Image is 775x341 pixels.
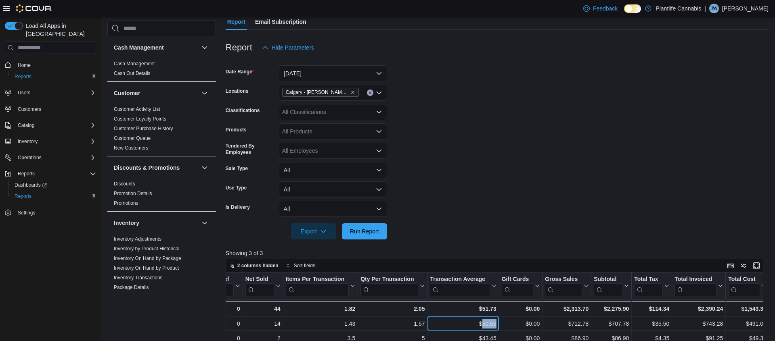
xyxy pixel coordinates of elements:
[227,14,245,30] span: Report
[15,104,44,114] a: Customers
[18,106,41,112] span: Customers
[114,275,163,281] a: Inventory Transactions
[114,61,155,67] a: Cash Management
[114,44,198,52] button: Cash Management
[114,106,160,112] a: Customer Activity List
[594,304,629,314] div: $2,275.90
[18,154,42,161] span: Operations
[367,89,373,96] button: Clear input
[114,70,151,77] span: Cash Out Details
[285,276,355,296] button: Items Per Transaction
[226,127,247,133] label: Products
[200,88,209,98] button: Customer
[245,276,274,296] div: Net Sold
[15,88,34,98] button: Users
[18,210,35,216] span: Settings
[18,122,34,129] span: Catalog
[545,276,582,296] div: Gross Sales
[15,208,96,218] span: Settings
[226,261,282,270] button: 2 columns hidden
[15,193,31,200] span: Reports
[18,89,30,96] span: Users
[15,153,45,162] button: Operations
[710,4,717,13] span: JW
[739,261,748,270] button: Display options
[674,276,716,283] div: Total Invoiced
[226,165,248,172] label: Sale Type
[272,44,314,52] span: Hide Parameters
[114,219,198,227] button: Inventory
[5,56,96,239] nav: Complex example
[114,200,138,206] span: Promotions
[226,107,260,114] label: Classifications
[728,276,760,283] div: Total Cost
[291,223,336,239] button: Export
[114,200,138,206] a: Promotions
[245,304,280,314] div: 44
[430,319,496,329] div: $50.56
[376,89,382,96] button: Open list of options
[674,276,723,296] button: Total Invoiced
[114,246,180,252] a: Inventory by Product Historical
[674,276,716,296] div: Total Invoiced
[360,276,418,283] div: Qty Per Transaction
[15,153,96,162] span: Operations
[286,319,356,329] div: 1.43
[114,135,151,141] span: Customer Queue
[674,304,723,314] div: $2,390.24
[245,319,281,329] div: 14
[114,256,181,261] a: Inventory On Hand by Package
[430,276,490,296] div: Transaction Average
[296,223,331,239] span: Export
[114,164,180,172] h3: Discounts & Promotions
[11,180,50,190] a: Dashboards
[226,69,254,75] label: Date Range
[430,276,490,283] div: Transaction Average
[114,116,166,122] a: Customer Loyalty Points
[283,261,318,270] button: Sort fields
[15,121,38,130] button: Catalog
[15,169,38,179] button: Reports
[15,73,31,80] span: Reports
[286,88,349,96] span: Calgary - [PERSON_NAME] Regional
[114,181,135,187] a: Discounts
[726,261,735,270] button: Keyboard shortcuts
[728,319,766,329] div: $491.08
[709,4,719,13] div: Jessie Ward
[18,62,31,69] span: Home
[593,4,618,12] span: Feedback
[114,106,160,112] span: Customer Activity List
[634,304,669,314] div: $114.34
[376,109,382,115] button: Open list of options
[255,14,306,30] span: Email Subscription
[2,152,99,163] button: Operations
[752,261,761,270] button: Enter fullscreen
[114,265,179,271] a: Inventory On Hand by Product
[594,319,629,329] div: $707.78
[594,276,622,296] div: Subtotal
[2,207,99,218] button: Settings
[15,169,96,179] span: Reports
[279,181,387,198] button: All
[11,180,96,190] span: Dashboards
[200,163,209,173] button: Discounts & Promotions
[15,208,38,218] a: Settings
[285,276,349,296] div: Items Per Transaction
[545,319,589,329] div: $712.78
[376,128,382,135] button: Open list of options
[114,71,151,76] a: Cash Out Details
[545,304,589,314] div: $2,313.70
[360,304,425,314] div: 2.05
[594,276,622,283] div: Subtotal
[634,319,669,329] div: $35.50
[674,319,723,329] div: $743.28
[656,4,701,13] p: Plantlife Cannabis
[8,179,99,191] a: Dashboards
[114,219,139,227] h3: Inventory
[360,276,425,296] button: Qty Per Transaction
[360,276,418,296] div: Qty Per Transaction
[226,43,252,52] h3: Report
[114,190,152,197] span: Promotion Details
